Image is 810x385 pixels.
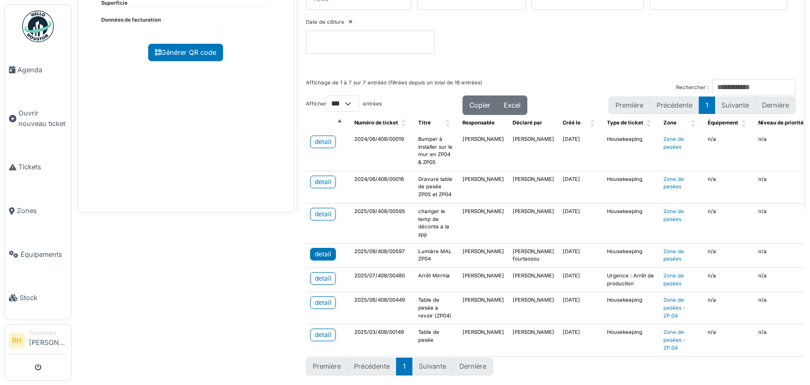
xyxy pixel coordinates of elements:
span: Zone [663,120,677,126]
td: Housekeeping [603,243,659,267]
label: Date de clôture [306,18,344,26]
a: Ouvrir nouveau ticket [5,92,71,146]
td: [DATE] [558,324,603,357]
a: detail [310,329,336,341]
span: Équipements [21,249,67,259]
a: Tickets [5,146,71,189]
span: Responsable [462,120,495,126]
td: [DATE] [558,131,603,171]
div: Technicien [29,329,67,337]
a: Générer QR code [148,44,223,61]
td: Bumper à installer sur le mur en ZP04 & ZP05 [414,131,458,171]
td: Table de pesée [414,324,458,357]
span: Numéro de ticket: Activate to sort [401,115,408,131]
a: Stock [5,276,71,320]
a: detail [310,208,336,220]
span: Type de ticket: Activate to sort [647,115,653,131]
span: Agenda [17,65,67,75]
span: Titre: Activate to sort [446,115,452,131]
td: changer le temp de déconta a la zpp [414,203,458,243]
a: Zone de pesées [663,208,684,222]
td: Housekeeping [603,171,659,203]
div: detail [315,137,331,147]
a: Zone de pesées - ZP.04 [663,329,686,350]
span: Déclaré par [513,120,542,126]
span: Zone: Activate to sort [691,115,697,131]
td: [PERSON_NAME] [508,171,558,203]
td: [PERSON_NAME] [508,267,558,292]
span: Créé le [563,120,581,126]
li: [PERSON_NAME] [29,329,67,352]
a: Zone de pesées - ZP.04 [663,297,686,318]
td: [PERSON_NAME] [458,243,508,267]
td: 2025/09/408/00597 [350,243,414,267]
a: Zone de pesées [663,248,684,262]
nav: pagination [609,97,796,114]
td: [PERSON_NAME] [458,267,508,292]
td: Lumière MAL ZP04 [414,243,458,267]
a: detail [310,176,336,188]
select: Afficherentrées [326,95,359,112]
td: n/a [703,292,754,324]
td: n/a [703,171,754,203]
td: n/a [703,203,754,243]
td: Gravure table de pesée ZP05 et ZP04 [414,171,458,203]
dt: Données de facturation [101,16,161,24]
span: Équipement: Activate to sort [741,115,748,131]
td: [DATE] [558,203,603,243]
span: Numéro de ticket [354,120,398,126]
td: 2025/03/408/00149 [350,324,414,357]
label: Afficher entrées [306,95,382,112]
a: detail [310,248,336,261]
a: Zone de pesées [663,273,684,286]
td: 2024/06/408/00016 [350,171,414,203]
span: Type de ticket [607,120,643,126]
a: detail [310,272,336,285]
td: [PERSON_NAME] [458,203,508,243]
label: Rechercher : [676,84,709,92]
span: Niveau de priorité [758,120,804,126]
td: 2025/07/408/00480 [350,267,414,292]
button: Excel [497,95,527,115]
td: 2025/09/408/00595 [350,203,414,243]
span: Stock [20,293,67,303]
div: detail [315,330,331,340]
td: [DATE] [558,292,603,324]
a: Équipements [5,233,71,276]
td: Housekeeping [603,292,659,324]
button: Copier [462,95,497,115]
div: detail [315,209,331,219]
button: 1 [396,358,412,375]
span: Copier [469,101,490,109]
td: [DATE] [558,243,603,267]
a: detail [310,296,336,309]
td: [PERSON_NAME] [458,131,508,171]
a: Agenda [5,48,71,92]
div: detail [315,177,331,187]
button: 1 [699,97,715,114]
div: detail [315,298,331,307]
div: Affichage de 1 à 7 sur 7 entrées (filtrées depuis un total de 16 entrées) [306,79,483,95]
img: Badge_color-CXgf-gQk.svg [22,11,54,42]
td: Housekeeping [603,131,659,171]
td: [PERSON_NAME] [458,324,508,357]
td: [PERSON_NAME] [508,131,558,171]
td: [PERSON_NAME] [508,292,558,324]
a: RH Technicien[PERSON_NAME] [9,329,67,354]
td: n/a [703,131,754,171]
td: Table de pesée a revoir (ZP04) [414,292,458,324]
td: [PERSON_NAME] [508,203,558,243]
span: Titre [418,120,431,126]
td: Housekeeping [603,203,659,243]
td: 2025/06/408/00449 [350,292,414,324]
span: Zones [17,206,67,216]
td: Housekeeping [603,324,659,357]
a: Zone de pesées [663,136,684,150]
span: Excel [504,101,520,109]
td: [DATE] [558,171,603,203]
span: Tickets [18,162,67,172]
div: detail [315,249,331,259]
a: Zones [5,189,71,233]
li: RH [9,333,25,349]
td: [PERSON_NAME] fourtassou [508,243,558,267]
